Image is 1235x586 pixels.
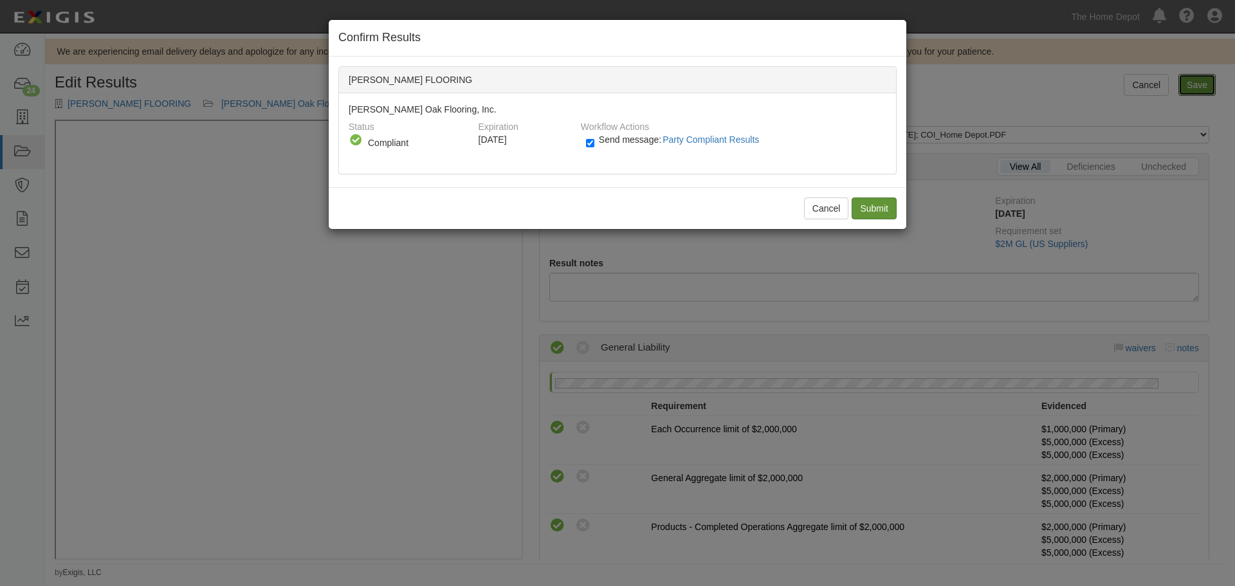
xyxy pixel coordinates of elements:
[339,93,896,174] div: [PERSON_NAME] Oak Flooring, Inc.
[339,67,896,93] div: [PERSON_NAME] FLOORING
[586,136,594,151] input: Send message:Party Compliant Results
[852,197,897,219] input: Submit
[661,131,764,148] button: Send message:
[581,116,649,133] label: Workflow Actions
[663,134,759,145] span: Party Compliant Results
[349,133,363,147] i: Compliant
[479,133,571,146] div: [DATE]
[804,197,849,219] button: Cancel
[368,136,464,149] div: Compliant
[349,116,374,133] label: Status
[338,30,897,46] h4: Confirm Results
[479,116,518,133] label: Expiration
[599,134,764,145] span: Send message:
